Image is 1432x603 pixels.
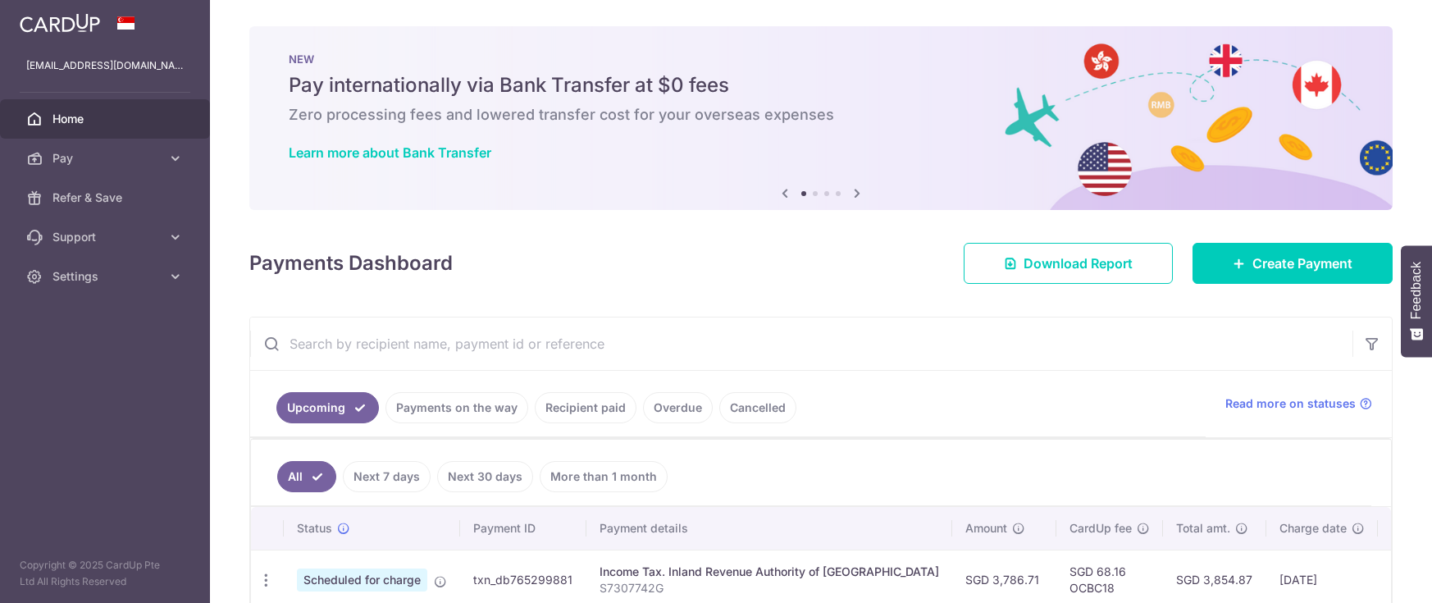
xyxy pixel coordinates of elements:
[52,150,161,167] span: Pay
[1176,520,1230,537] span: Total amt.
[52,229,161,245] span: Support
[540,461,668,492] a: More than 1 month
[52,268,161,285] span: Settings
[289,144,491,161] a: Learn more about Bank Transfer
[460,507,586,550] th: Payment ID
[1193,243,1393,284] a: Create Payment
[964,243,1173,284] a: Download Report
[277,461,336,492] a: All
[249,26,1393,210] img: Bank transfer banner
[535,392,636,423] a: Recipient paid
[297,569,427,592] span: Scheduled for charge
[1225,395,1372,412] a: Read more on statuses
[586,507,952,550] th: Payment details
[52,190,161,206] span: Refer & Save
[289,105,1353,125] h6: Zero processing fees and lowered transfer cost for your overseas expenses
[600,580,939,596] p: S7307742G
[1225,395,1356,412] span: Read more on statuses
[1401,245,1432,357] button: Feedback - Show survey
[437,461,533,492] a: Next 30 days
[289,53,1353,66] p: NEW
[600,564,939,580] div: Income Tax. Inland Revenue Authority of [GEOGRAPHIC_DATA]
[250,317,1352,370] input: Search by recipient name, payment id or reference
[1069,520,1132,537] span: CardUp fee
[643,392,713,423] a: Overdue
[249,249,453,278] h4: Payments Dashboard
[1279,520,1347,537] span: Charge date
[1409,262,1424,319] span: Feedback
[719,392,796,423] a: Cancelled
[343,461,431,492] a: Next 7 days
[965,520,1007,537] span: Amount
[385,392,528,423] a: Payments on the way
[289,72,1353,98] h5: Pay internationally via Bank Transfer at $0 fees
[297,520,332,537] span: Status
[1024,254,1133,273] span: Download Report
[52,111,161,127] span: Home
[1252,254,1352,273] span: Create Payment
[26,57,184,74] p: [EMAIL_ADDRESS][DOMAIN_NAME]
[276,392,379,423] a: Upcoming
[20,13,100,33] img: CardUp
